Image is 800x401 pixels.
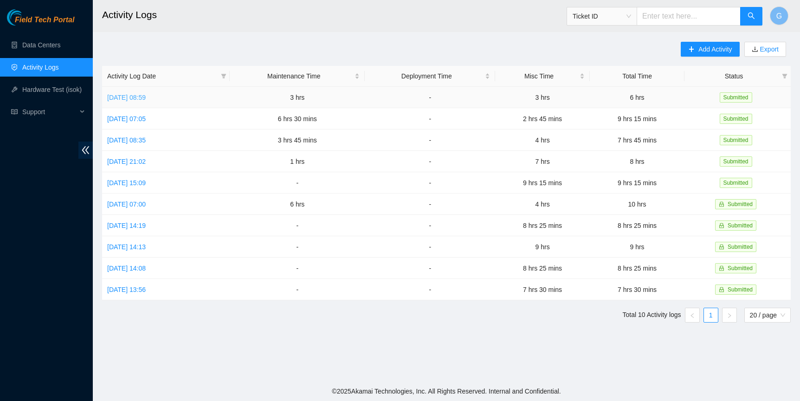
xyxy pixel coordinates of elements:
td: - [365,279,495,300]
td: 7 hrs 30 mins [590,279,684,300]
td: - [365,129,495,151]
td: - [230,172,365,194]
td: 9 hrs 15 mins [590,172,684,194]
a: 1 [704,308,718,322]
button: left [685,308,700,323]
span: read [11,109,18,115]
th: Total Time [590,66,684,87]
a: [DATE] 08:35 [107,136,146,144]
td: 6 hrs [590,87,684,108]
span: search [748,12,755,21]
span: double-left [78,142,93,159]
button: G [770,6,788,25]
span: plus [688,46,695,53]
span: Add Activity [698,44,732,54]
td: 9 hrs [495,236,590,258]
input: Enter text here... [637,7,741,26]
td: - [365,194,495,215]
td: 7 hrs [495,151,590,172]
td: 9 hrs 15 mins [590,108,684,129]
button: right [722,308,737,323]
li: Previous Page [685,308,700,323]
a: [DATE] 07:05 [107,115,146,123]
td: - [230,236,365,258]
span: Submitted [728,244,753,250]
span: lock [719,244,724,250]
td: 2 hrs 45 mins [495,108,590,129]
td: - [230,279,365,300]
span: left [690,313,695,318]
td: 3 hrs [495,87,590,108]
td: - [365,215,495,236]
td: - [365,172,495,194]
a: [DATE] 14:19 [107,222,146,229]
span: Ticket ID [573,9,631,23]
td: 6 hrs [230,194,365,215]
a: Data Centers [22,41,60,49]
a: Hardware Test (isok) [22,86,82,93]
span: Submitted [720,135,752,145]
span: filter [780,69,789,83]
span: right [727,313,732,318]
div: Page Size [744,308,791,323]
span: Submitted [720,156,752,167]
span: Submitted [720,114,752,124]
span: filter [221,73,226,79]
td: 8 hrs 25 mins [495,258,590,279]
td: 7 hrs 30 mins [495,279,590,300]
button: downloadExport [744,42,786,57]
span: Submitted [720,178,752,188]
td: 9 hrs [590,236,684,258]
a: Akamai TechnologiesField Tech Portal [7,17,74,29]
footer: © 2025 Akamai Technologies, Inc. All Rights Reserved. Internal and Confidential. [93,382,800,401]
span: Submitted [728,201,753,207]
button: plusAdd Activity [681,42,739,57]
a: [DATE] 07:00 [107,200,146,208]
li: 1 [703,308,718,323]
span: G [776,10,782,22]
span: Submitted [728,286,753,293]
span: lock [719,201,724,207]
button: search [740,7,762,26]
td: 3 hrs 45 mins [230,129,365,151]
span: Field Tech Portal [15,16,74,25]
td: 4 hrs [495,129,590,151]
span: 20 / page [750,308,785,322]
td: - [365,108,495,129]
td: 1 hrs [230,151,365,172]
li: Total 10 Activity logs [623,308,681,323]
span: lock [719,287,724,292]
span: Submitted [728,265,753,272]
span: filter [782,73,787,79]
span: filter [219,69,228,83]
span: Status [690,71,778,81]
span: Submitted [728,222,753,229]
td: 7 hrs 45 mins [590,129,684,151]
span: lock [719,223,724,228]
td: - [230,258,365,279]
td: - [365,258,495,279]
a: [DATE] 21:02 [107,158,146,165]
td: 3 hrs [230,87,365,108]
a: [DATE] 15:09 [107,179,146,187]
td: 9 hrs 15 mins [495,172,590,194]
img: Akamai Technologies [7,9,47,26]
td: - [365,87,495,108]
td: 6 hrs 30 mins [230,108,365,129]
li: Next Page [722,308,737,323]
a: [DATE] 13:56 [107,286,146,293]
span: Support [22,103,77,121]
td: 4 hrs [495,194,590,215]
span: Submitted [720,92,752,103]
td: 10 hrs [590,194,684,215]
a: Activity Logs [22,64,59,71]
td: 8 hrs [590,151,684,172]
td: 8 hrs 25 mins [495,215,590,236]
td: - [365,236,495,258]
span: download [752,46,758,53]
a: Export [758,45,779,53]
span: Activity Log Date [107,71,217,81]
td: 8 hrs 25 mins [590,215,684,236]
td: 8 hrs 25 mins [590,258,684,279]
td: - [365,151,495,172]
